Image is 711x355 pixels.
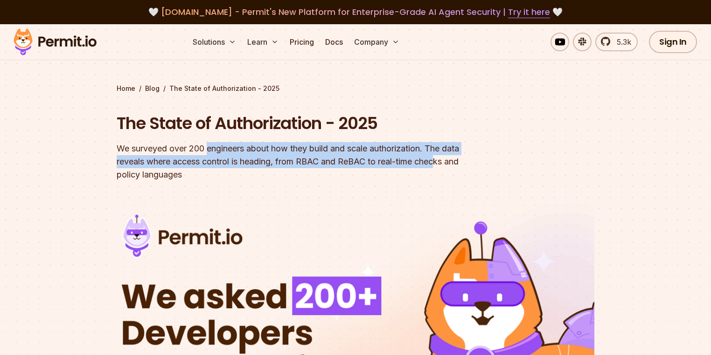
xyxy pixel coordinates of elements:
h1: The State of Authorization - 2025 [117,112,475,135]
div: We surveyed over 200 engineers about how they build and scale authorization. The data reveals whe... [117,142,475,181]
button: Solutions [189,33,240,51]
a: Pricing [286,33,318,51]
a: Blog [145,84,160,93]
a: Sign In [649,31,697,53]
a: Home [117,84,135,93]
span: [DOMAIN_NAME] - Permit's New Platform for Enterprise-Grade AI Agent Security | [161,6,550,18]
a: Try it here [508,6,550,18]
div: 🤍 🤍 [22,6,689,19]
a: 5.3k [595,33,638,51]
div: / / [117,84,594,93]
a: Docs [321,33,347,51]
button: Learn [244,33,282,51]
span: 5.3k [611,36,631,48]
button: Company [350,33,403,51]
img: Permit logo [9,26,101,58]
